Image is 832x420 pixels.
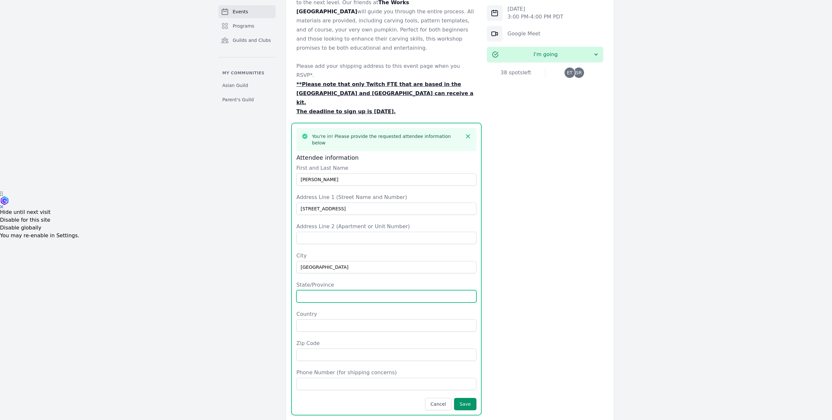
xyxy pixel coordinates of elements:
u: The deadline to sign up is [DATE]. [296,108,396,115]
p: My communities [218,70,276,76]
a: Google Meet [508,31,540,37]
label: Country [296,310,476,318]
label: First and Last Name [296,164,476,172]
label: Address Line 2 (Apartment or Unit Number) [296,223,476,230]
a: Events [218,5,276,18]
button: I'm going [487,47,603,62]
label: City [296,252,476,260]
p: [DATE] [508,5,564,13]
span: Events [233,8,248,15]
span: Asian Guild [222,82,248,89]
h3: You're in! Please provide the requested attendee information below [312,133,461,146]
a: Asian Guild [218,80,276,91]
button: Cancel [425,398,451,410]
a: Programs [218,19,276,32]
a: Parent's Guild [218,94,276,105]
div: 38 spots left [487,69,545,77]
a: Guilds and Clubs [218,34,276,47]
label: Zip Code [296,340,476,347]
span: Guilds and Clubs [233,37,271,43]
span: ET [567,70,572,75]
span: Programs [233,23,254,29]
nav: Sidebar [218,5,276,105]
button: Save [454,398,476,410]
span: Parent's Guild [222,96,254,103]
label: Address Line 1 (Street Name and Number) [296,193,476,201]
label: State/Province [296,281,476,289]
p: 3:00 PM - 4:00 PM PDT [508,13,564,21]
u: **Please note that only Twitch FTE that are based in the [GEOGRAPHIC_DATA] and [GEOGRAPHIC_DATA] ... [296,81,474,105]
h3: Attendee information [296,154,476,162]
p: Please add your shipping address to this event page when you RSVP*. [296,62,476,80]
span: I'm going [499,51,593,58]
span: SR [576,70,582,75]
label: Phone Number (for shipping concerns) [296,369,476,377]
